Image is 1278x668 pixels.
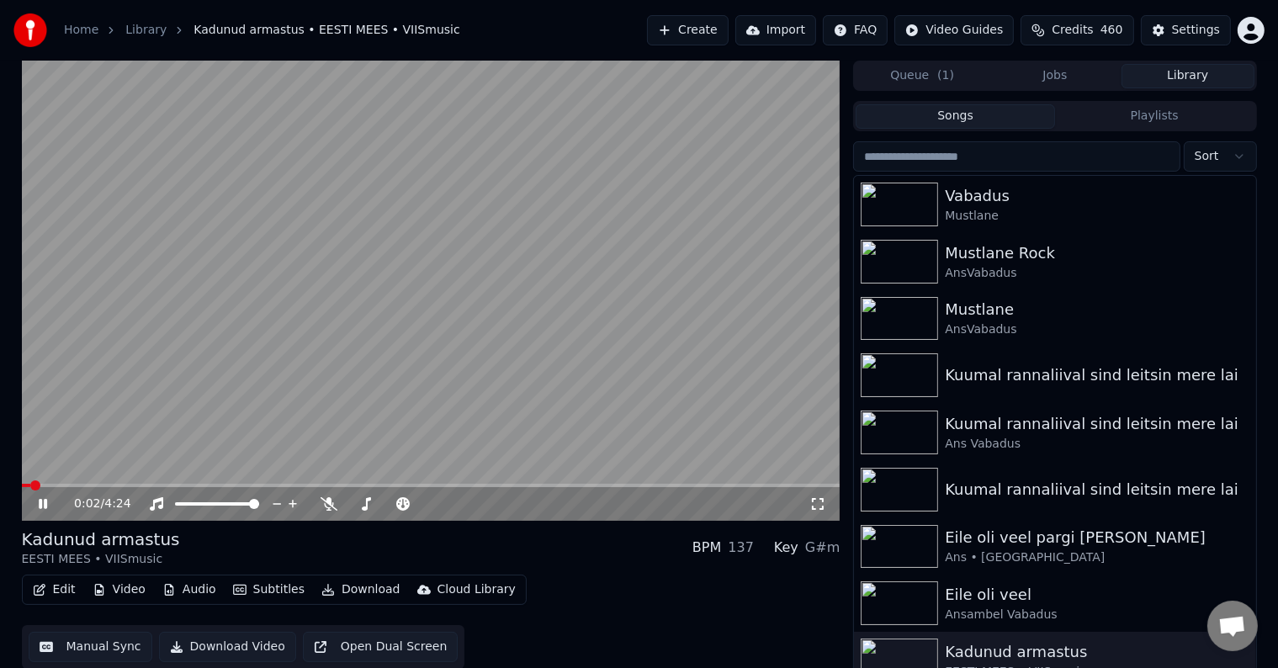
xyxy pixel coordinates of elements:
[989,64,1122,88] button: Jobs
[86,578,152,602] button: Video
[1207,601,1258,651] a: Open chat
[159,632,296,662] button: Download Video
[894,15,1014,45] button: Video Guides
[945,549,1249,566] div: Ans • [GEOGRAPHIC_DATA]
[26,578,82,602] button: Edit
[945,241,1249,265] div: Mustlane Rock
[156,578,223,602] button: Audio
[1021,15,1133,45] button: Credits460
[74,496,114,512] div: /
[647,15,729,45] button: Create
[315,578,407,602] button: Download
[303,632,459,662] button: Open Dual Screen
[856,104,1055,129] button: Songs
[74,496,100,512] span: 0:02
[22,551,180,568] div: EESTI MEES • VIISmusic
[945,607,1249,623] div: Ansambel Vabadus
[1172,22,1220,39] div: Settings
[945,208,1249,225] div: Mustlane
[945,184,1249,208] div: Vabadus
[1195,148,1219,165] span: Sort
[774,538,798,558] div: Key
[1100,22,1123,39] span: 460
[194,22,459,39] span: Kadunud armastus • EESTI MEES • VIISmusic
[1122,64,1254,88] button: Library
[1052,22,1093,39] span: Credits
[1141,15,1231,45] button: Settings
[945,412,1249,436] div: Kuumal rannaliival sind leitsin mere lai
[692,538,721,558] div: BPM
[856,64,989,88] button: Queue
[22,528,180,551] div: Kadunud armastus
[823,15,888,45] button: FAQ
[728,538,754,558] div: 137
[437,581,516,598] div: Cloud Library
[945,321,1249,338] div: AnsVabadus
[945,526,1249,549] div: Eile oli veel pargi [PERSON_NAME]
[64,22,98,39] a: Home
[945,363,1249,387] div: Kuumal rannaliival sind leitsin mere lai
[1055,104,1254,129] button: Playlists
[226,578,311,602] button: Subtitles
[735,15,816,45] button: Import
[937,67,954,84] span: ( 1 )
[945,298,1249,321] div: Mustlane
[104,496,130,512] span: 4:24
[13,13,47,47] img: youka
[125,22,167,39] a: Library
[945,478,1249,501] div: Kuumal rannaliival sind leitsin mere lai
[945,436,1249,453] div: Ans Vabadus
[29,632,152,662] button: Manual Sync
[945,640,1249,664] div: Kadunud armastus
[64,22,460,39] nav: breadcrumb
[945,265,1249,282] div: AnsVabadus
[945,583,1249,607] div: Eile oli veel
[805,538,840,558] div: G#m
